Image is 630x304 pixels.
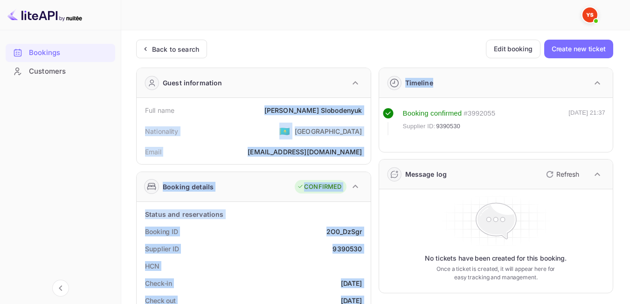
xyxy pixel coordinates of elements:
[145,227,178,236] div: Booking ID
[295,126,362,136] div: [GEOGRAPHIC_DATA]
[52,280,69,297] button: Collapse navigation
[568,108,605,135] div: [DATE] 21:37
[163,78,222,88] div: Guest information
[6,44,115,61] a: Bookings
[556,169,579,179] p: Refresh
[403,108,462,119] div: Booking confirmed
[405,169,447,179] div: Message log
[486,40,540,58] button: Edit booking
[145,278,172,288] div: Check-in
[6,62,115,81] div: Customers
[145,244,179,254] div: Supplier ID
[297,182,341,192] div: CONFIRMED
[582,7,597,22] img: Yandex Support
[264,105,362,115] div: [PERSON_NAME] Slobodenyuk
[248,147,362,157] div: [EMAIL_ADDRESS][DOMAIN_NAME]
[163,182,214,192] div: Booking details
[145,126,179,136] div: Nationality
[29,48,111,58] div: Bookings
[332,244,362,254] div: 9390530
[29,66,111,77] div: Customers
[279,123,290,139] span: United States
[405,78,433,88] div: Timeline
[145,261,159,271] div: HCN
[6,44,115,62] div: Bookings
[425,254,567,263] p: No tickets have been created for this booking.
[326,227,362,236] div: 2O0_DzSgr
[7,7,82,22] img: LiteAPI logo
[436,122,460,131] span: 9390530
[403,122,436,131] span: Supplier ID:
[341,278,362,288] div: [DATE]
[152,44,199,54] div: Back to search
[464,108,495,119] div: # 3992055
[540,167,583,182] button: Refresh
[145,105,174,115] div: Full name
[6,62,115,80] a: Customers
[145,209,223,219] div: Status and reservations
[145,147,161,157] div: Email
[544,40,613,58] button: Create new ticket
[434,265,558,282] p: Once a ticket is created, it will appear here for easy tracking and management.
